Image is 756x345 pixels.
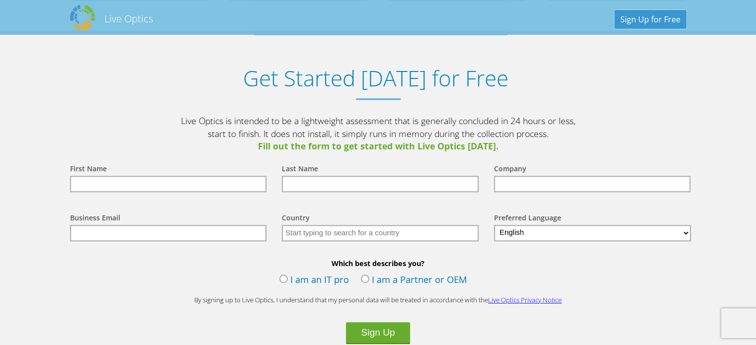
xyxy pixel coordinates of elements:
p: Live Optics is intended to be a lightweight assessment that is generally concluded in 24 hours or... [179,115,577,153]
label: Business Email [70,213,120,225]
h1: Get Started [DATE] for Free [60,66,691,91]
b: Which best describes you? [60,259,696,268]
label: Last Name [282,164,318,176]
label: Company [494,164,526,176]
a: Sign Up for Free [614,10,686,29]
label: Preferred Language [494,213,561,225]
label: I am a Partner or OEM [361,273,467,288]
label: First Name [70,164,107,176]
input: Start typing to search for a country [282,225,479,241]
label: I am an IT pro [279,273,349,288]
img: Dell Dpack [70,5,95,30]
p: By signing up to Live Optics, I understand that my personal data will be treated in accordance wi... [179,295,577,305]
span: Fill out the form to get started with Live Optics [DATE]. [179,140,577,153]
h2: Live Optics [104,12,153,25]
a: Live Optics Privacy Notice [488,295,562,304]
button: Sign Up [346,322,410,344]
label: Country [282,213,310,225]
